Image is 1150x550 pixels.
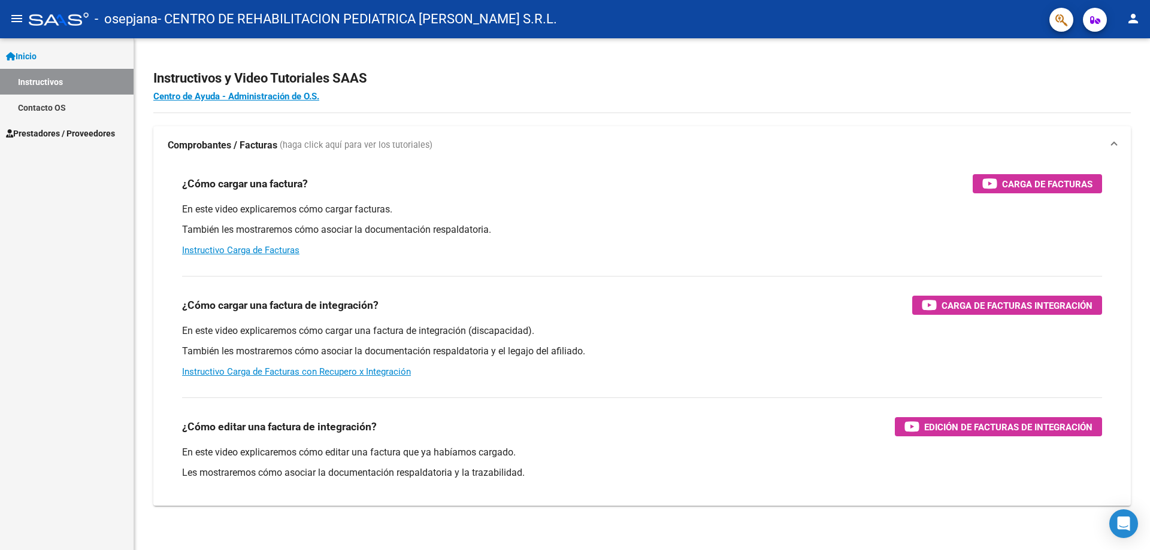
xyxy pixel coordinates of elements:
p: En este video explicaremos cómo cargar facturas. [182,203,1102,216]
button: Edición de Facturas de integración [895,417,1102,436]
div: Comprobantes / Facturas (haga click aquí para ver los tutoriales) [153,165,1131,506]
a: Centro de Ayuda - Administración de O.S. [153,91,319,102]
span: Carga de Facturas Integración [942,298,1092,313]
span: Edición de Facturas de integración [924,420,1092,434]
span: - CENTRO DE REHABILITACION PEDIATRICA [PERSON_NAME] S.R.L. [158,6,557,32]
strong: Comprobantes / Facturas [168,139,277,152]
a: Instructivo Carga de Facturas con Recupero x Integración [182,366,411,377]
h3: ¿Cómo cargar una factura de integración? [182,297,379,314]
a: Instructivo Carga de Facturas [182,245,299,256]
h3: ¿Cómo editar una factura de integración? [182,418,377,435]
p: Les mostraremos cómo asociar la documentación respaldatoria y la trazabilidad. [182,466,1102,479]
span: Inicio [6,50,37,63]
span: Prestadores / Proveedores [6,127,115,140]
mat-expansion-panel-header: Comprobantes / Facturas (haga click aquí para ver los tutoriales) [153,126,1131,165]
mat-icon: person [1126,11,1140,26]
mat-icon: menu [10,11,24,26]
h3: ¿Cómo cargar una factura? [182,175,308,192]
p: También les mostraremos cómo asociar la documentación respaldatoria y el legajo del afiliado. [182,345,1102,358]
p: En este video explicaremos cómo editar una factura que ya habíamos cargado. [182,446,1102,459]
span: (haga click aquí para ver los tutoriales) [280,139,432,152]
p: En este video explicaremos cómo cargar una factura de integración (discapacidad). [182,324,1102,338]
p: También les mostraremos cómo asociar la documentación respaldatoria. [182,223,1102,236]
button: Carga de Facturas [973,174,1102,193]
span: - osepjana [95,6,158,32]
div: Open Intercom Messenger [1109,509,1138,538]
button: Carga de Facturas Integración [912,296,1102,315]
span: Carga de Facturas [1002,177,1092,192]
h2: Instructivos y Video Tutoriales SAAS [153,67,1131,90]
